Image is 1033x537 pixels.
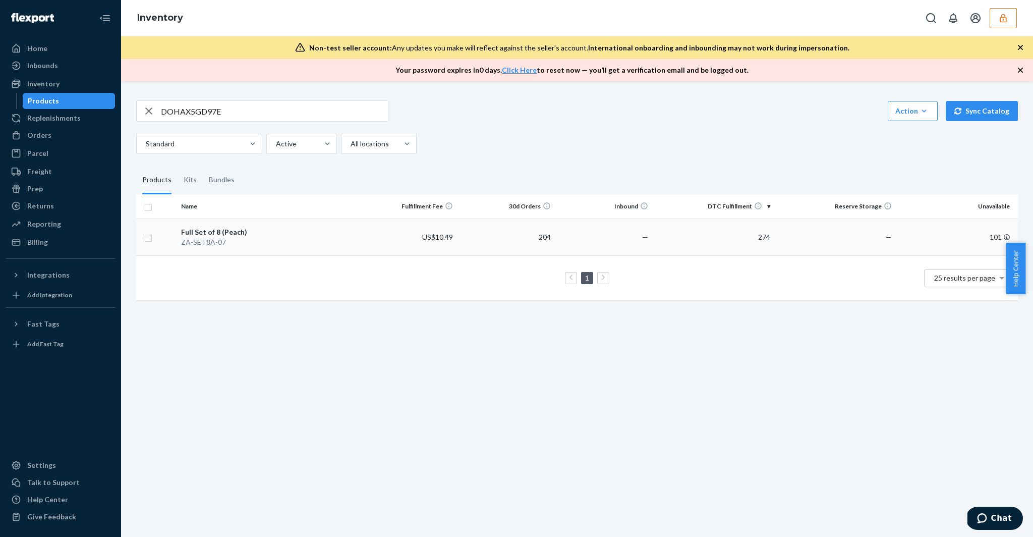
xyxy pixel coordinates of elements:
[27,219,61,229] div: Reporting
[6,58,115,74] a: Inbounds
[6,198,115,214] a: Returns
[350,139,351,149] input: All locations
[395,65,749,75] p: Your password expires in 0 days . to reset now — you’ll get a verification email and be logged out.
[965,8,986,28] button: Open account menu
[921,8,941,28] button: Open Search Box
[184,166,197,194] div: Kits
[6,492,115,508] a: Help Center
[275,139,276,149] input: Active
[27,43,47,53] div: Home
[6,267,115,283] button: Integrations
[27,340,64,348] div: Add Fast Tag
[946,101,1018,121] button: Sync Catalog
[27,270,70,280] div: Integrations
[27,184,43,194] div: Prep
[145,139,146,149] input: Standard
[129,4,191,33] ol: breadcrumbs
[23,93,116,109] a: Products
[457,194,554,219] th: 30d Orders
[27,61,58,71] div: Inbounds
[6,316,115,332] button: Fast Tags
[642,233,648,241] span: —
[181,227,356,237] div: Full Set of 8 (Peach)
[555,194,652,219] th: Inbound
[6,110,115,126] a: Replenishments
[28,96,59,106] div: Products
[6,287,115,303] a: Add Integration
[95,8,115,28] button: Close Navigation
[888,101,938,121] button: Action
[11,13,54,23] img: Flexport logo
[422,233,453,241] span: US$10.49
[181,237,356,247] div: ZA-SET8A-07
[1006,243,1025,294] button: Help Center
[652,219,774,255] td: 274
[457,219,554,255] td: 204
[27,79,60,89] div: Inventory
[27,148,48,158] div: Parcel
[27,201,54,211] div: Returns
[6,457,115,473] a: Settings
[774,194,896,219] th: Reserve Storage
[27,291,72,299] div: Add Integration
[934,274,995,282] span: 25 results per page
[6,336,115,352] a: Add Fast Tag
[27,167,52,177] div: Freight
[886,233,892,241] span: —
[502,66,537,74] a: Click Here
[309,43,849,53] div: Any updates you make will reflect against the seller's account.
[895,106,930,116] div: Action
[27,512,76,522] div: Give Feedback
[27,237,48,247] div: Billing
[309,43,392,52] span: Non-test seller account:
[27,495,68,505] div: Help Center
[27,477,80,488] div: Talk to Support
[896,194,1018,219] th: Unavailable
[6,127,115,143] a: Orders
[6,234,115,250] a: Billing
[161,101,388,121] input: Search inventory by name or sku
[6,40,115,57] a: Home
[6,509,115,525] button: Give Feedback
[652,194,774,219] th: DTC Fulfillment
[6,164,115,180] a: Freight
[360,194,457,219] th: Fulfillment Fee
[896,219,1018,255] td: 101
[137,12,183,23] a: Inventory
[27,460,56,470] div: Settings
[6,76,115,92] a: Inventory
[6,474,115,491] button: Talk to Support
[6,216,115,232] a: Reporting
[6,145,115,162] a: Parcel
[967,507,1023,532] iframe: Opens a widget where you can chat to one of our agents
[27,319,60,329] div: Fast Tags
[943,8,963,28] button: Open notifications
[27,113,81,123] div: Replenishments
[142,166,171,194] div: Products
[588,43,849,52] span: International onboarding and inbounding may not work during impersonation.
[27,130,51,140] div: Orders
[583,274,591,282] a: Page 1 is your current page
[6,181,115,197] a: Prep
[209,166,235,194] div: Bundles
[177,194,360,219] th: Name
